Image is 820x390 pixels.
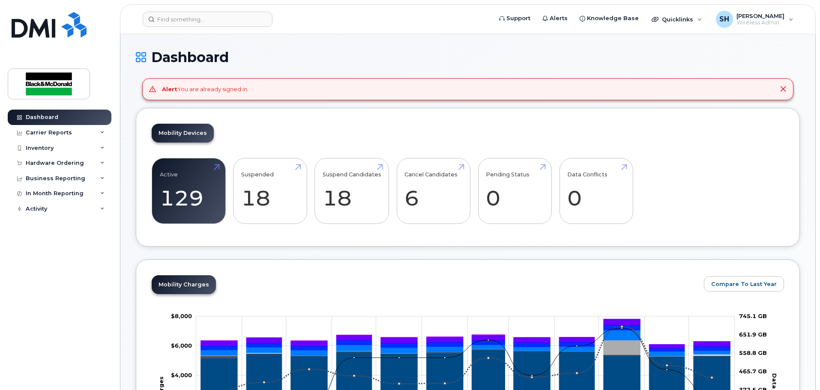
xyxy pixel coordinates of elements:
[739,312,767,319] tspan: 745.1 GB
[171,342,192,348] tspan: $6,000
[152,275,216,294] a: Mobility Charges
[739,330,767,337] tspan: 651.9 GB
[241,163,299,219] a: Suspended 18
[739,368,767,375] tspan: 465.7 GB
[152,124,214,143] a: Mobility Devices
[201,349,730,356] g: Data
[136,50,800,65] h1: Dashboard
[323,163,381,219] a: Suspend Candidates 18
[711,280,777,288] span: Compare To Last Year
[486,163,544,219] a: Pending Status 0
[201,349,730,358] g: Roaming
[160,163,218,219] a: Active 129
[739,349,767,356] tspan: 558.8 GB
[162,85,248,93] div: You are already signed in.
[171,371,192,378] g: $0
[171,312,192,319] g: $0
[404,163,462,219] a: Cancel Candidates 6
[171,342,192,348] g: $0
[171,371,192,378] tspan: $4,000
[162,86,177,92] strong: Alert
[704,276,784,292] button: Compare To Last Year
[567,163,625,219] a: Data Conflicts 0
[171,312,192,319] tspan: $8,000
